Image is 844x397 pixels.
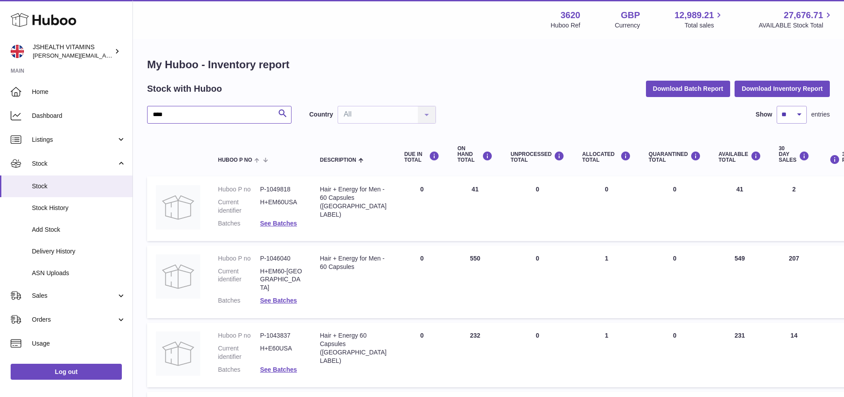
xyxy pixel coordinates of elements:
label: Country [309,110,333,119]
dd: H+EM60USA [260,198,302,215]
span: 12,989.21 [674,9,714,21]
span: [PERSON_NAME][EMAIL_ADDRESS][DOMAIN_NAME] [33,52,178,59]
td: 41 [448,176,502,241]
dd: P-1043837 [260,331,302,340]
dt: Current identifier [218,198,260,215]
dt: Batches [218,366,260,374]
td: 2 [770,176,818,241]
label: Show [756,110,772,119]
td: 0 [502,245,573,318]
td: 0 [502,176,573,241]
td: 14 [770,323,818,387]
div: JSHEALTH VITAMINS [33,43,113,60]
button: Download Batch Report [646,81,731,97]
span: ASN Uploads [32,269,126,277]
span: Sales [32,292,117,300]
td: 231 [710,323,770,387]
div: ON HAND Total [457,146,493,163]
td: 0 [573,176,640,241]
a: See Batches [260,220,297,227]
div: Hair + Energy for Men - 60 Capsules ([GEOGRAPHIC_DATA] LABEL) [320,185,386,219]
td: 1 [573,323,640,387]
div: Hair + Energy for Men - 60 Capsules [320,254,386,271]
div: Huboo Ref [551,21,580,30]
img: product image [156,185,200,230]
img: product image [156,254,200,299]
div: QUARANTINED Total [649,151,701,163]
dt: Current identifier [218,344,260,361]
td: 550 [448,245,502,318]
dt: Batches [218,296,260,305]
a: See Batches [260,297,297,304]
dt: Current identifier [218,267,260,292]
div: ALLOCATED Total [582,151,631,163]
td: 0 [395,323,448,387]
span: Home [32,88,126,96]
span: Dashboard [32,112,126,120]
strong: GBP [621,9,640,21]
td: 1 [573,245,640,318]
td: 41 [710,176,770,241]
dt: Huboo P no [218,185,260,194]
div: Currency [615,21,640,30]
span: Listings [32,136,117,144]
span: Huboo P no [218,157,252,163]
dt: Huboo P no [218,331,260,340]
strong: 3620 [560,9,580,21]
span: 27,676.71 [784,9,823,21]
div: DUE IN TOTAL [404,151,440,163]
h2: Stock with Huboo [147,83,222,95]
td: 549 [710,245,770,318]
div: UNPROCESSED Total [510,151,564,163]
span: Description [320,157,356,163]
dd: H+EM60-[GEOGRAPHIC_DATA] [260,267,302,292]
span: Delivery History [32,247,126,256]
dd: P-1046040 [260,254,302,263]
span: Orders [32,315,117,324]
a: Log out [11,364,122,380]
div: AVAILABLE Total [719,151,761,163]
dt: Huboo P no [218,254,260,263]
span: entries [811,110,830,119]
dd: P-1049818 [260,185,302,194]
span: Stock [32,160,117,168]
td: 0 [502,323,573,387]
dd: H+E60USA [260,344,302,361]
a: 27,676.71 AVAILABLE Stock Total [758,9,833,30]
span: Total sales [685,21,724,30]
span: AVAILABLE Stock Total [758,21,833,30]
span: Stock [32,182,126,191]
span: Usage [32,339,126,348]
img: francesca@jshealthvitamins.com [11,45,24,58]
td: 0 [395,245,448,318]
div: Hair + Energy 60 Capsules ([GEOGRAPHIC_DATA] LABEL) [320,331,386,365]
span: Add Stock [32,226,126,234]
td: 0 [395,176,448,241]
td: 207 [770,245,818,318]
button: Download Inventory Report [735,81,830,97]
td: 232 [448,323,502,387]
img: product image [156,331,200,376]
span: Stock History [32,204,126,212]
span: 0 [673,332,677,339]
a: See Batches [260,366,297,373]
span: 0 [673,255,677,262]
dt: Batches [218,219,260,228]
span: 0 [673,186,677,193]
h1: My Huboo - Inventory report [147,58,830,72]
a: 12,989.21 Total sales [674,9,724,30]
div: 30 DAY SALES [779,146,809,163]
